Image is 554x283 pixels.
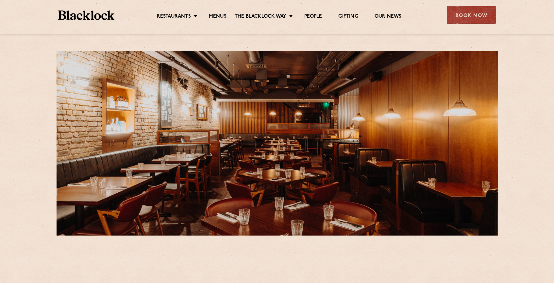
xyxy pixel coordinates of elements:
[338,13,358,21] a: Gifting
[209,13,227,21] a: Menus
[447,6,496,24] div: Book Now
[375,13,402,21] a: Our News
[58,10,115,20] img: BL_Textured_Logo-footer-cropped.svg
[235,13,286,21] a: The Blacklock Way
[304,13,322,21] a: People
[157,13,191,21] a: Restaurants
